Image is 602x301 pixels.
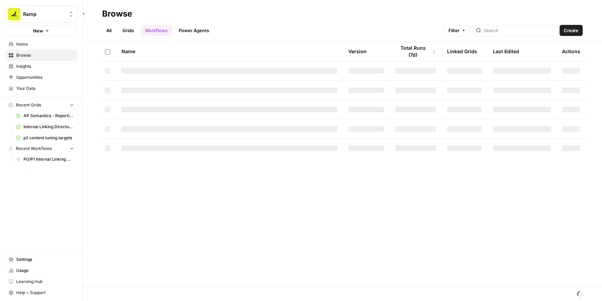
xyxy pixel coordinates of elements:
a: Insights [6,61,77,72]
span: Settings [16,256,74,263]
span: p2 content tuning targets [23,135,74,141]
a: Learning Hub [6,276,77,287]
a: P0/P1 Internal Linking Workflow [13,154,77,165]
span: Filter [448,27,460,34]
div: Actions [562,42,580,61]
span: Browse [16,52,74,58]
button: New [6,26,77,36]
a: Home [6,39,77,50]
button: Create [560,25,583,36]
div: Linked Grids [447,42,477,61]
span: P0/P1 Internal Linking Workflow [23,156,74,162]
a: Power Agents [175,25,213,36]
span: Your Data [16,85,74,92]
span: Recent Workflows [16,145,52,152]
a: AP Semantics - Reporting [13,110,77,121]
a: Workflows [141,25,172,36]
span: Create [564,27,579,34]
span: New [33,27,43,34]
span: Recent Grids [16,102,41,108]
span: Opportunities [16,74,74,81]
span: Learning Hub [16,279,74,285]
div: Name [121,42,337,61]
button: Filter [444,25,470,36]
span: Internal Linking Directory Grid [23,124,74,130]
span: Home [16,41,74,47]
a: Settings [6,254,77,265]
a: Usage [6,265,77,276]
img: Ramp Logo [8,8,20,20]
span: Insights [16,63,74,69]
a: Your Data [6,83,77,94]
a: All [102,25,116,36]
div: Browse [102,8,132,19]
span: Help + Support [16,290,74,296]
button: Recent Workflows [6,143,77,154]
span: Ramp [23,11,65,18]
a: Grids [118,25,138,36]
button: Recent Grids [6,100,77,110]
div: Last Edited [493,42,519,61]
button: Help + Support [6,287,77,298]
span: AP Semantics - Reporting [23,113,74,119]
div: Version [348,42,367,61]
span: Usage [16,267,74,274]
a: p2 content tuning targets [13,132,77,143]
button: Workspace: Ramp [6,6,77,23]
a: Opportunities [6,72,77,83]
input: Search [484,27,554,34]
a: Internal Linking Directory Grid [13,121,77,132]
a: Browse [6,50,77,61]
div: Total Runs (7d) [395,42,436,61]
